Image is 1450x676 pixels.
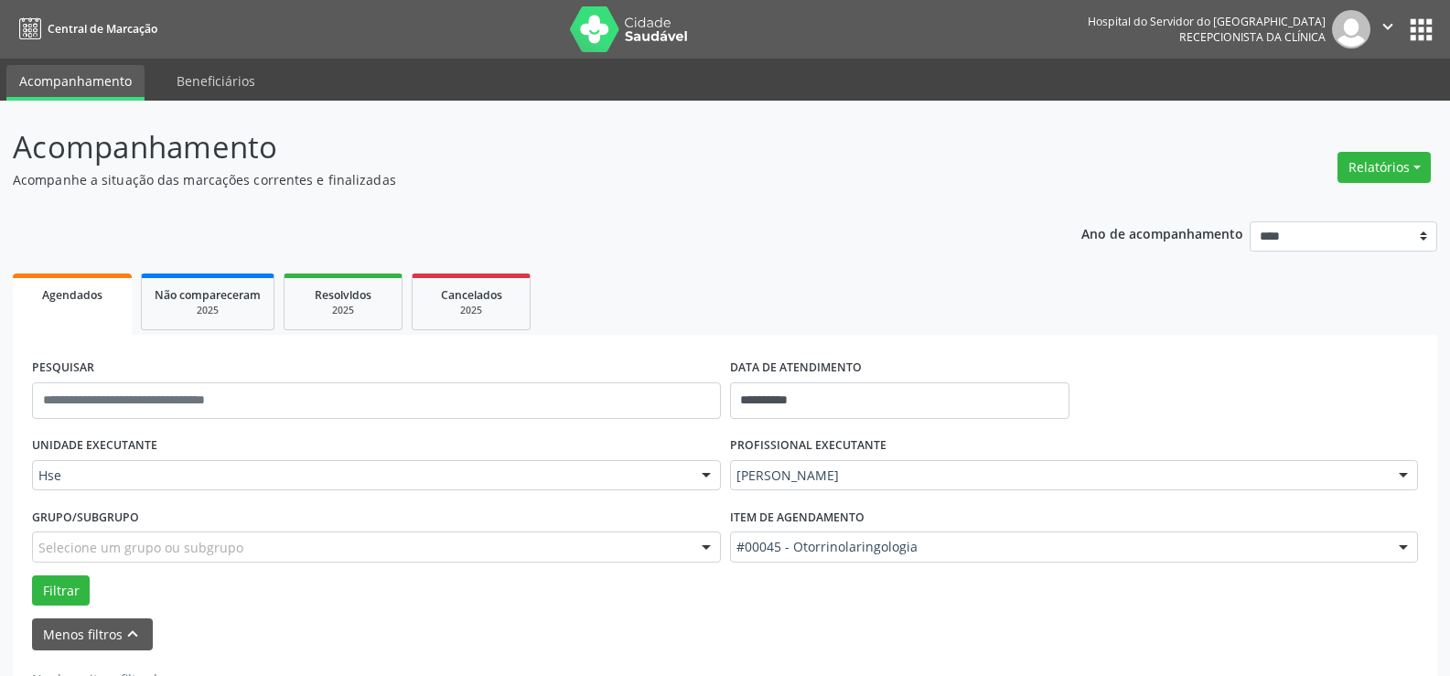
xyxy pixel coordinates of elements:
p: Acompanhamento [13,124,1010,170]
span: Selecione um grupo ou subgrupo [38,538,243,557]
img: img [1332,10,1370,48]
span: Não compareceram [155,287,261,303]
span: #00045 - Otorrinolaringologia [736,538,1381,556]
i:  [1378,16,1398,37]
div: Hospital do Servidor do [GEOGRAPHIC_DATA] [1088,14,1326,29]
button: apps [1405,14,1437,46]
button: Filtrar [32,575,90,606]
label: PESQUISAR [32,354,94,382]
button:  [1370,10,1405,48]
label: DATA DE ATENDIMENTO [730,354,862,382]
label: Grupo/Subgrupo [32,503,139,531]
div: 2025 [155,304,261,317]
button: Menos filtroskeyboard_arrow_up [32,618,153,650]
label: UNIDADE EXECUTANTE [32,432,157,460]
span: Central de Marcação [48,21,157,37]
i: keyboard_arrow_up [123,624,143,644]
div: 2025 [297,304,389,317]
span: Recepcionista da clínica [1179,29,1326,45]
div: 2025 [425,304,517,317]
span: Agendados [42,287,102,303]
p: Acompanhe a situação das marcações correntes e finalizadas [13,170,1010,189]
label: Item de agendamento [730,503,865,531]
span: [PERSON_NAME] [736,467,1381,485]
label: PROFISSIONAL EXECUTANTE [730,432,886,460]
span: Cancelados [441,287,502,303]
button: Relatórios [1337,152,1431,183]
a: Acompanhamento [6,65,145,101]
span: Resolvidos [315,287,371,303]
span: Hse [38,467,683,485]
p: Ano de acompanhamento [1081,221,1243,244]
a: Central de Marcação [13,14,157,44]
a: Beneficiários [164,65,268,97]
